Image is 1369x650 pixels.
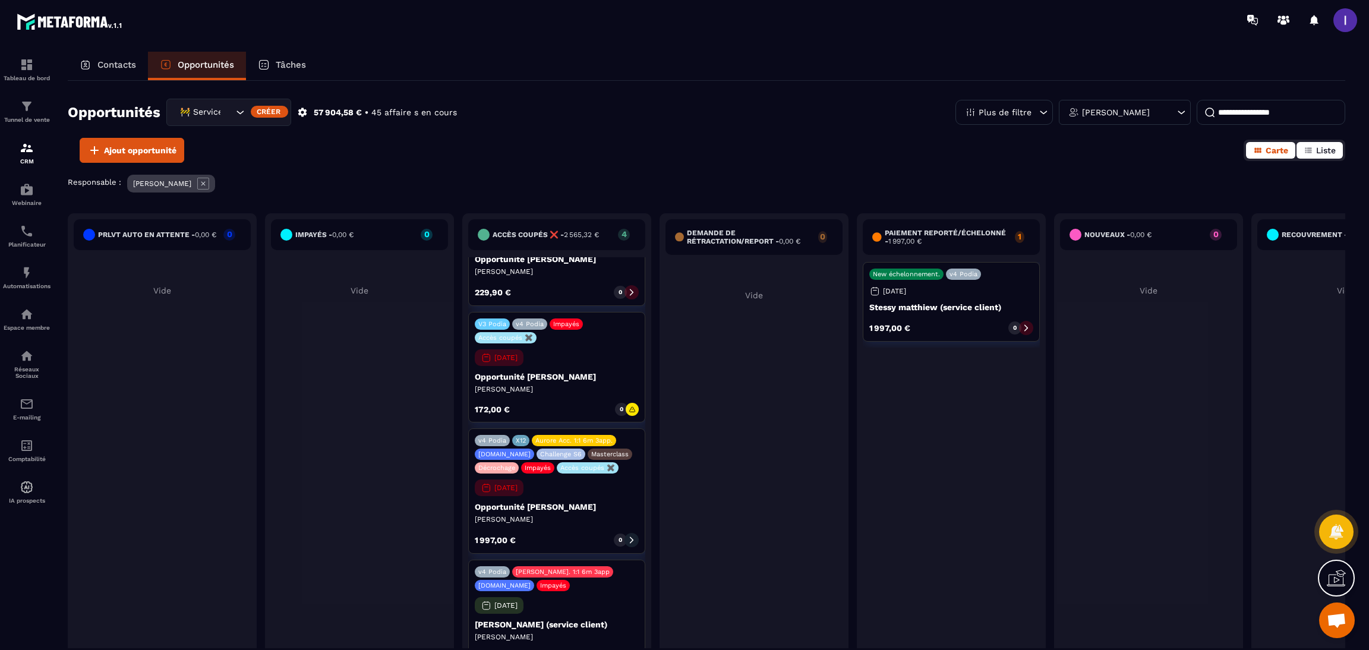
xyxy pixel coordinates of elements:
[475,384,639,394] p: [PERSON_NAME]
[564,231,599,239] span: 2 565,32 €
[1282,231,1369,239] h6: Recouvrement -
[1084,231,1152,239] h6: Nouveaux -
[475,536,516,544] p: 1 997,00 €
[20,224,34,238] img: scheduler
[475,288,511,296] p: 229,90 €
[20,266,34,280] img: automations
[3,215,51,257] a: schedulerschedulerPlanificateur
[421,230,433,238] p: 0
[20,307,34,321] img: automations
[475,372,639,381] p: Opportunité [PERSON_NAME]
[80,138,184,163] button: Ajout opportunité
[98,231,216,239] h6: PRLVT auto en attente -
[221,106,233,119] input: Search for option
[888,237,922,245] span: 1 997,00 €
[3,49,51,90] a: formationformationTableau de bord
[687,229,812,245] h6: Demande de rétractation/report -
[166,99,291,126] div: Search for option
[619,536,622,544] p: 0
[1319,602,1355,638] a: Ouvrir le chat
[540,450,582,458] p: Challenge S6
[17,11,124,32] img: logo
[20,438,34,453] img: accountant
[1210,230,1222,238] p: 0
[365,107,368,118] p: •
[3,200,51,206] p: Webinaire
[20,141,34,155] img: formation
[3,456,51,462] p: Comptabilité
[494,354,518,362] p: [DATE]
[3,241,51,248] p: Planificateur
[979,108,1032,116] p: Plus de filtre
[20,480,34,494] img: automations
[619,288,622,296] p: 0
[494,601,518,610] p: [DATE]
[1013,324,1017,332] p: 0
[478,320,506,328] p: V3 Podia
[475,254,639,264] p: Opportunité [PERSON_NAME]
[246,52,318,80] a: Tâches
[20,182,34,197] img: automations
[525,464,551,472] p: Impayés
[20,58,34,72] img: formation
[68,100,160,124] h2: Opportunités
[818,232,827,241] p: 0
[1246,142,1295,159] button: Carte
[3,158,51,165] p: CRM
[3,388,51,430] a: emailemailE-mailing
[20,397,34,411] img: email
[3,298,51,340] a: automationsautomationsEspace membre
[475,632,639,642] p: [PERSON_NAME]
[885,229,1010,245] h6: Paiement reporté/échelonné -
[295,231,354,239] h6: Impayés -
[883,287,906,295] p: [DATE]
[950,270,977,278] p: v4 Podia
[1060,286,1237,295] p: Vide
[1015,232,1024,241] p: 1
[3,257,51,298] a: automationsautomationsAutomatisations
[478,568,506,576] p: v4 Podia
[332,231,354,239] span: 0,00 €
[3,366,51,379] p: Réseaux Sociaux
[251,106,288,118] div: Créer
[478,437,506,444] p: v4 Podia
[177,106,221,119] span: 🚧 Service Client
[1130,231,1152,239] span: 0,00 €
[3,283,51,289] p: Automatisations
[1266,146,1288,155] span: Carte
[3,116,51,123] p: Tunnel de vente
[494,484,518,492] p: [DATE]
[3,497,51,504] p: IA prospects
[540,582,566,589] p: Impayés
[475,515,639,524] p: [PERSON_NAME]
[3,90,51,132] a: formationformationTunnel de vente
[148,52,246,80] a: Opportunités
[553,320,579,328] p: Impayés
[1316,146,1336,155] span: Liste
[3,414,51,421] p: E-mailing
[475,267,639,276] p: [PERSON_NAME]
[618,230,630,238] p: 4
[178,59,234,70] p: Opportunités
[1082,108,1150,116] p: [PERSON_NAME]
[371,107,457,118] p: 45 affaire s en cours
[276,59,306,70] p: Tâches
[1297,142,1343,159] button: Liste
[223,230,235,238] p: 0
[516,320,544,328] p: v4 Podia
[97,59,136,70] p: Contacts
[478,334,533,342] p: Accès coupés ✖️
[3,75,51,81] p: Tableau de bord
[873,270,940,278] p: New échelonnement.
[3,340,51,388] a: social-networksocial-networkRéseaux Sociaux
[20,99,34,113] img: formation
[560,464,615,472] p: Accès coupés ✖️
[3,324,51,331] p: Espace membre
[133,179,191,188] p: [PERSON_NAME]
[516,437,526,444] p: X12
[779,237,800,245] span: 0,00 €
[475,502,639,512] p: Opportunité [PERSON_NAME]
[478,464,515,472] p: Décrochage
[478,582,531,589] p: [DOMAIN_NAME]
[493,231,599,239] h6: accès coupés ❌ -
